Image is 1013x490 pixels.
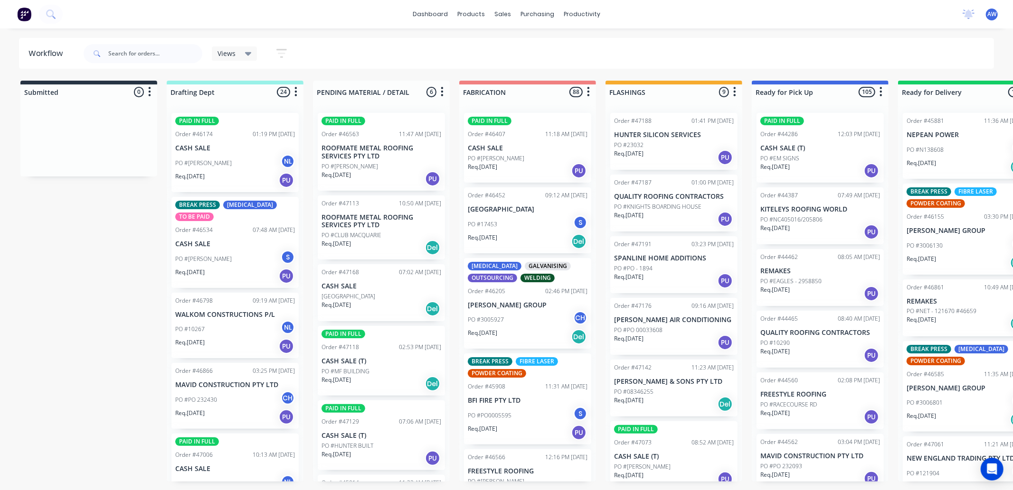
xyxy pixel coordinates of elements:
p: PO #PO - 1894 [614,264,653,273]
p: QUALITY ROOFING CONTRACTORS [614,193,734,201]
p: Req. [DATE] [468,425,497,433]
p: REMAKES [760,267,880,275]
div: Order #4446208:05 AM [DATE]REMAKESPO #EAGLES - 2958850Req.[DATE]PU [757,249,884,306]
div: Order #45908 [468,382,505,391]
div: Order #44562 [760,438,798,446]
div: Order #46566 [468,453,505,462]
div: PU [718,335,733,350]
div: 07:49 AM [DATE] [838,191,880,200]
p: PO #[PERSON_NAME] [175,159,232,167]
div: POWDER COATING [907,199,965,208]
div: NL [281,154,295,168]
p: Req. [DATE] [322,171,351,179]
div: PAID IN FULL [322,330,365,338]
p: [GEOGRAPHIC_DATA] [468,205,587,213]
p: Req. [DATE] [322,240,351,248]
div: products [453,7,490,21]
p: Req. [DATE] [614,471,644,480]
div: Order #46563 [322,130,359,139]
div: Order #46174 [175,130,213,139]
div: PAID IN FULLOrder #4617401:19 PM [DATE]CASH SALEPO #[PERSON_NAME]NLReq.[DATE]PU [171,113,299,192]
p: PO #10290 [760,339,790,347]
div: Order #4716807:02 AM [DATE]CASH SALE[GEOGRAPHIC_DATA]Req.[DATE]Del [318,264,445,321]
div: Del [571,234,587,249]
div: BREAK PRESS [907,187,951,196]
div: 03:23 PM [DATE] [691,240,734,249]
p: Req. [DATE] [614,334,644,343]
div: PU [279,339,294,354]
div: 01:41 PM [DATE] [691,117,734,125]
p: PO #CLUB MACQUARIE [322,231,381,240]
div: PAID IN FULL [614,425,658,434]
div: Order #47118 [322,343,359,351]
div: 11:18 AM [DATE] [545,130,587,139]
div: Order #47129 [322,417,359,426]
div: PU [718,472,733,487]
div: Del [718,397,733,412]
p: Req. [DATE] [760,471,790,479]
p: SPANLINE HOME ADDITIONS [614,254,734,262]
p: PO #[PERSON_NAME] [175,255,232,263]
div: Order #46155 [907,213,944,221]
div: Order #47142 [614,363,652,372]
div: Order #47191 [614,240,652,249]
p: ROOFMATE METAL ROOFING SERVICES PTY LTD [322,144,441,160]
div: 02:08 PM [DATE] [838,376,880,385]
div: 12:03 PM [DATE] [838,130,880,139]
div: 08:40 AM [DATE] [838,314,880,323]
div: 08:52 AM [DATE] [691,438,734,447]
div: Order #46861 [907,283,944,292]
div: PAID IN FULLOrder #4640711:18 AM [DATE]CASH SALEPO #[PERSON_NAME]Req.[DATE]PU [464,113,591,183]
div: Workflow [28,48,67,59]
div: PU [425,171,440,186]
div: S [573,215,587,230]
div: PAID IN FULLOrder #4428612:03 PM [DATE]CASH SALE (T)PO #EM SIGNSReq.[DATE]PU [757,113,884,183]
div: [MEDICAL_DATA]GALVANISINGOUTSOURCINGWELDINGOrder #4620502:46 PM [DATE][PERSON_NAME] GROUPPO #3005... [464,258,591,349]
div: Order #4686603:25 PM [DATE]MAVID CONSTRUCTION PTY LTDPO #PO 232430CHReq.[DATE]PU [171,363,299,429]
div: Order #47176 [614,302,652,310]
p: Req. [DATE] [175,172,205,181]
div: Order #47061 [907,440,944,449]
p: Req. [DATE] [907,255,936,263]
p: CASH SALE [468,144,587,152]
div: Order #45881 [907,117,944,125]
div: PAID IN FULLOrder #4712907:06 AM [DATE]CASH SALE (T)PO #HUNTER BUILTReq.[DATE]PU [318,400,445,470]
div: POWDER COATING [907,357,965,365]
p: CASH SALE [175,144,295,152]
div: Order #44465 [760,314,798,323]
div: PU [864,471,879,486]
p: CASH SALE (T) [760,144,880,152]
div: 07:06 AM [DATE] [399,417,441,426]
p: Req. [DATE] [760,163,790,171]
div: PU [864,224,879,240]
p: PO #NC405016/205806 [760,215,823,224]
a: dashboard [408,7,453,21]
div: Order #47006 [175,451,213,459]
p: PO #121904 [907,469,939,478]
div: Order #4438707:49 AM [DATE]KITELEYS ROOFING WORLDPO #NC405016/205806Req.[DATE]PU [757,187,884,244]
p: PO #EM SIGNS [760,154,799,163]
p: CASH SALE [175,240,295,248]
span: AW [987,10,996,18]
div: Order #46798 [175,296,213,305]
p: PO #PO 232430 [175,396,217,404]
p: Req. [DATE] [468,163,497,171]
div: OUTSOURCING [468,274,517,282]
div: WELDING [521,274,555,282]
div: PAID IN FULLOrder #4656311:47 AM [DATE]ROOFMATE METAL ROOFING SERVICES PTY LTDPO #[PERSON_NAME]Re... [318,113,445,191]
div: FIBRE LASER [955,187,997,196]
p: CASH SALE [322,282,441,290]
div: PU [279,173,294,188]
div: Order #46407 [468,130,505,139]
p: [PERSON_NAME] GROUP [468,301,587,309]
p: Req. [DATE] [322,376,351,384]
div: PU [864,286,879,301]
p: PO #3005927 [468,315,504,324]
span: Views [218,48,236,58]
div: Order #47073 [614,438,652,447]
div: 09:19 AM [DATE] [253,296,295,305]
div: Del [571,329,587,344]
div: 10:50 AM [DATE] [399,199,441,208]
div: 11:33 AM [DATE] [399,479,441,487]
p: PO #08346255 [614,388,653,396]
